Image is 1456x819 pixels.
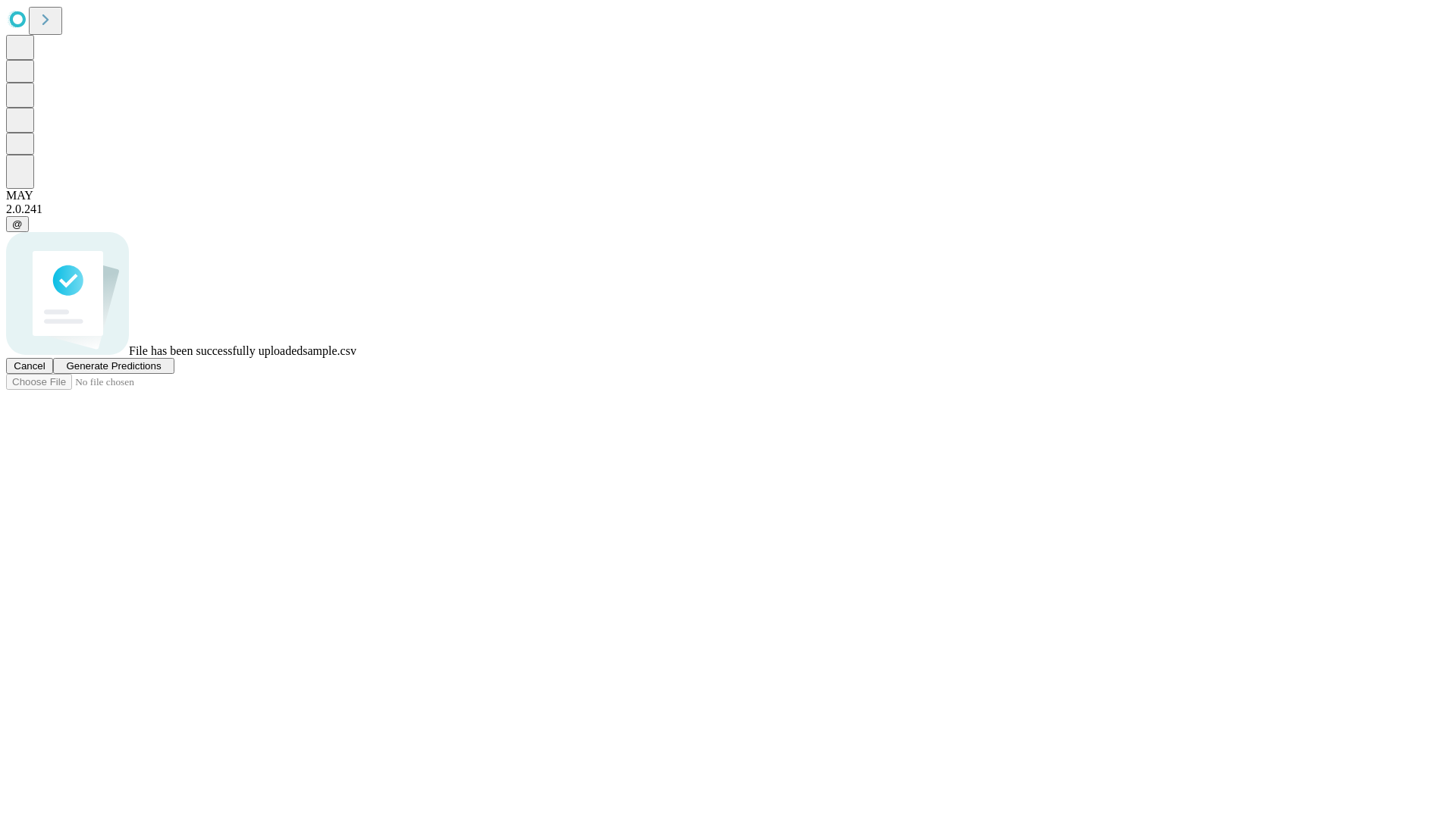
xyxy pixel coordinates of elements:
button: @ [6,216,29,232]
div: MAY [6,189,1450,202]
div: 2.0.241 [6,202,1450,216]
span: sample.csv [303,344,356,357]
button: Generate Predictions [53,358,174,374]
span: @ [12,218,23,230]
span: Generate Predictions [66,360,161,372]
span: File has been successfully uploaded [129,344,303,357]
span: Cancel [14,360,45,372]
button: Cancel [6,358,53,374]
